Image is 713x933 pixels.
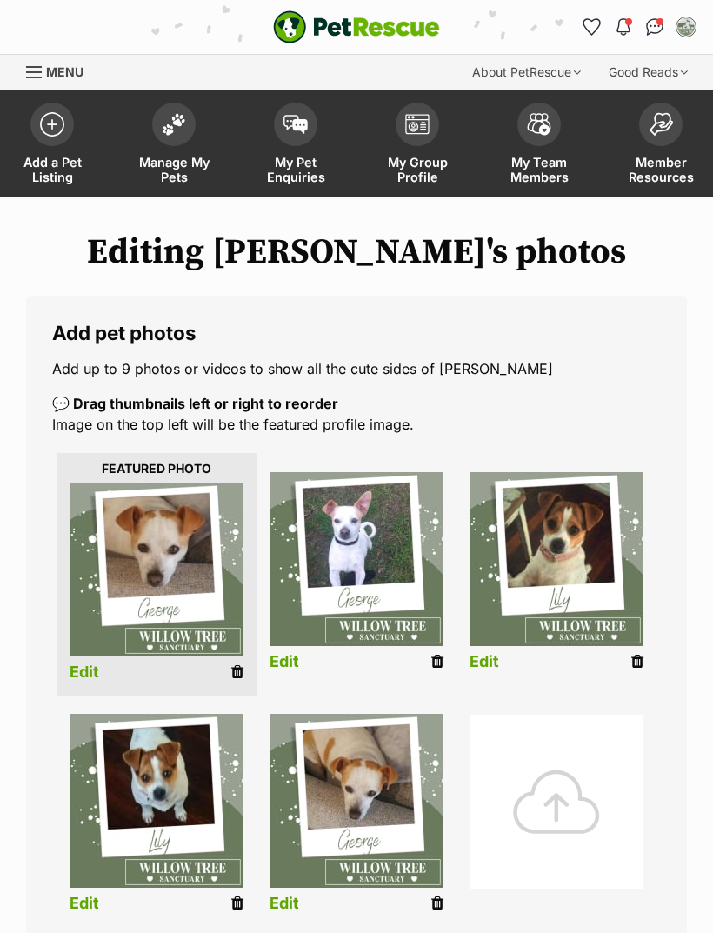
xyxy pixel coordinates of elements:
img: wb0v7imacminamuwycg0.jpg [70,483,243,656]
ul: Account quick links [578,13,700,41]
b: 💬 Drag thumbnails left or right to reorder [52,395,338,412]
span: Manage My Pets [135,155,213,184]
span: Add a Pet Listing [13,155,91,184]
img: chat-41dd97257d64d25036548639549fe6c8038ab92f7586957e7f3b1b290dea8141.svg [646,18,664,36]
span: My Pet Enquiries [257,155,335,184]
a: Edit [270,895,299,913]
span: Member Resources [622,155,700,184]
a: My Pet Enquiries [235,94,356,197]
a: Edit [70,663,99,682]
div: Good Reads [596,55,700,90]
img: j38anoji4syv6st8rxyj.jpg [470,472,643,646]
button: My account [672,13,700,41]
a: Edit [470,653,499,671]
img: bvksfykf7wywmexjaxjs.jpg [270,472,443,646]
img: group-profile-icon-3fa3cf56718a62981997c0bc7e787c4b2cf8bcc04b72c1350f741eb67cf2f40e.svg [405,114,430,135]
a: Manage My Pets [113,94,235,197]
span: Menu [46,64,83,79]
img: notifications-46538b983faf8c2785f20acdc204bb7945ddae34d4c08c2a6579f10ce5e182be.svg [616,18,630,36]
a: My Group Profile [356,94,478,197]
p: Add up to 9 photos or videos to show all the cute sides of [PERSON_NAME] [52,358,661,379]
a: Edit [70,895,99,913]
span: My Group Profile [378,155,456,184]
img: pet-enquiries-icon-7e3ad2cf08bfb03b45e93fb7055b45f3efa6380592205ae92323e6603595dc1f.svg [283,115,308,134]
img: logo-e224e6f780fb5917bec1dbf3a21bbac754714ae5b6737aabdf751b685950b380.svg [273,10,440,43]
img: add-pet-listing-icon-0afa8454b4691262ce3f59096e99ab1cd57d4a30225e0717b998d2c9b9846f56.svg [40,112,64,137]
h1: Editing [PERSON_NAME]'s photos [26,232,687,272]
div: About PetRescue [460,55,593,90]
span: My Team Members [500,155,578,184]
a: Menu [26,55,96,86]
a: Conversations [641,13,669,41]
a: Favourites [578,13,606,41]
img: f5pvp1xx41ibhevzosrk.jpg [270,714,443,888]
button: Notifications [610,13,637,41]
legend: Add pet photos [52,322,661,344]
img: manage-my-pets-icon-02211641906a0b7f246fdf0571729dbe1e7629f14944591b6c1af311fb30b64b.svg [162,113,186,136]
a: My Team Members [478,94,600,197]
img: Willow Tree Sanctuary profile pic [677,18,695,36]
img: znrhzd1phlx9tswybdqm.jpg [70,714,243,888]
img: team-members-icon-5396bd8760b3fe7c0b43da4ab00e1e3bb1a5d9ba89233759b79545d2d3fc5d0d.svg [527,113,551,136]
p: Image on the top left will be the featured profile image. [52,393,661,435]
a: Edit [270,653,299,671]
a: PetRescue [273,10,440,43]
img: member-resources-icon-8e73f808a243e03378d46382f2149f9095a855e16c252ad45f914b54edf8863c.svg [649,112,673,136]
